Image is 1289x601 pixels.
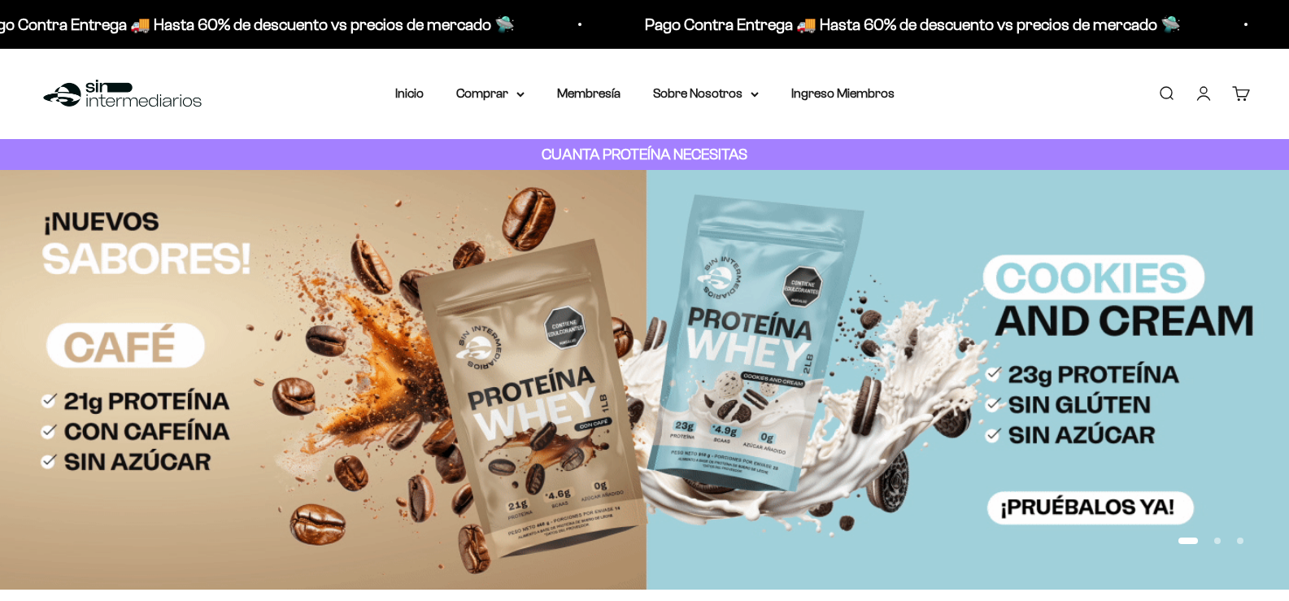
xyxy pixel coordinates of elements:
summary: Comprar [456,83,525,104]
a: Ingreso Miembros [791,86,895,100]
a: Membresía [557,86,621,100]
a: Inicio [395,86,424,100]
p: Pago Contra Entrega 🚚 Hasta 60% de descuento vs precios de mercado 🛸 [640,11,1176,37]
strong: CUANTA PROTEÍNA NECESITAS [542,146,747,163]
summary: Sobre Nosotros [653,83,759,104]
